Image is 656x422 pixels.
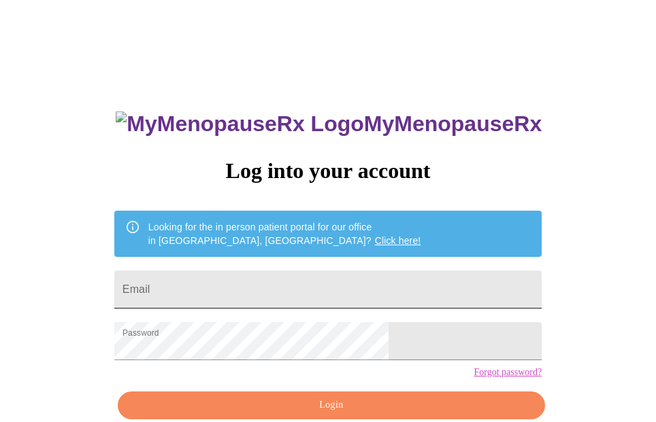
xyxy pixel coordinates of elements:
h3: Log into your account [114,158,542,183]
span: Login [133,397,529,414]
a: Forgot password? [474,367,542,378]
a: Click here! [375,235,421,246]
button: Login [118,391,545,419]
div: Looking for the in person patient portal for our office in [GEOGRAPHIC_DATA], [GEOGRAPHIC_DATA]? [148,215,421,253]
img: MyMenopauseRx Logo [116,111,363,137]
h3: MyMenopauseRx [116,111,542,137]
